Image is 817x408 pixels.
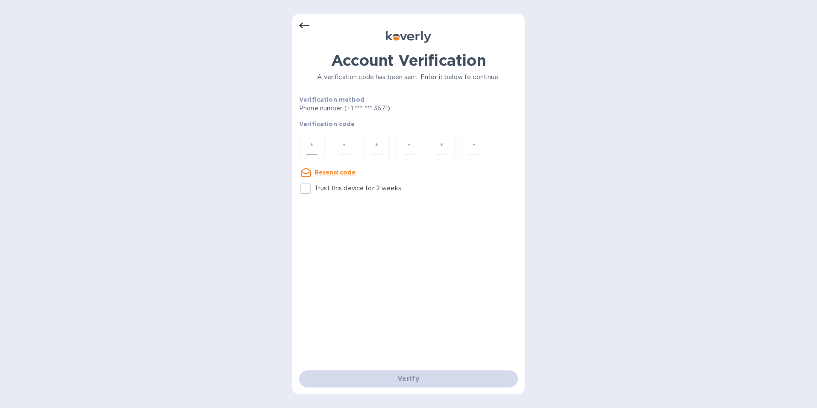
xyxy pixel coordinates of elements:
b: Verification method [299,96,364,103]
p: A verification code has been sent. Enter it below to continue. [299,73,518,82]
p: Verification code [299,120,518,128]
p: Phone number (+1 *** *** 3671) [299,104,456,113]
p: Trust this device for 2 weeks [314,184,401,193]
h1: Account Verification [299,51,518,69]
u: Resend code [314,169,356,176]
